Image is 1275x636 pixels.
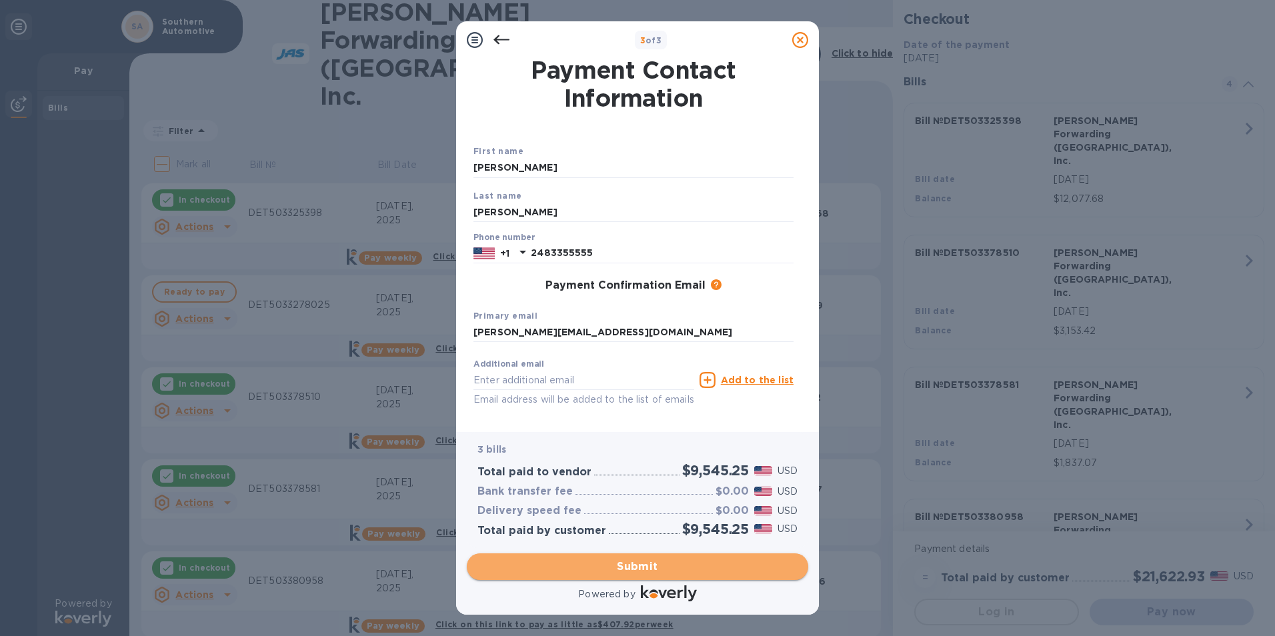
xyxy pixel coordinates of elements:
p: +1 [500,247,509,260]
h3: Delivery speed fee [477,505,581,517]
label: Additional email [473,361,544,369]
p: USD [778,464,798,478]
h3: $0.00 [716,505,749,517]
p: USD [778,504,798,518]
b: of 3 [640,35,662,45]
p: Powered by [578,587,635,601]
img: US [473,246,495,261]
span: Submit [477,559,798,575]
input: Enter your phone number [531,243,794,263]
input: Enter your last name [473,202,794,222]
img: USD [754,487,772,496]
input: Enter your primary name [473,323,794,343]
p: USD [778,485,798,499]
h3: Payment Confirmation Email [545,279,706,292]
u: Add to the list [721,375,794,385]
b: 3 bills [477,444,506,455]
img: Logo [641,585,697,601]
h3: $0.00 [716,485,749,498]
h3: Total paid to vendor [477,466,591,479]
h3: Bank transfer fee [477,485,573,498]
b: Primary email [473,311,537,321]
p: Email address will be added to the list of emails [473,392,694,407]
b: First name [473,146,523,156]
img: USD [754,466,772,475]
input: Enter additional email [473,370,694,390]
img: USD [754,506,772,515]
button: Submit [467,553,808,580]
h3: Total paid by customer [477,525,606,537]
input: Enter your first name [473,158,794,178]
p: USD [778,522,798,536]
img: USD [754,524,772,533]
h2: $9,545.25 [682,462,749,479]
h1: Payment Contact Information [473,56,794,112]
label: Phone number [473,234,535,242]
span: 3 [640,35,646,45]
h2: $9,545.25 [682,521,749,537]
b: Added additional emails [473,420,589,430]
b: Last name [473,191,522,201]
